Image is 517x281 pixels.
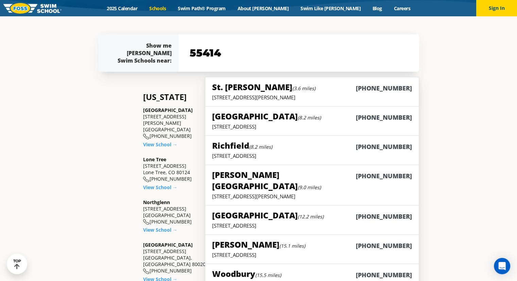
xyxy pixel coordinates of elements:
small: (9.0 miles) [298,184,321,191]
a: Schools [143,5,172,12]
a: [GEOGRAPHIC_DATA](8.2 miles)[PHONE_NUMBER][STREET_ADDRESS] [205,106,419,136]
h5: [PERSON_NAME] [212,239,305,250]
small: (8.2 miles) [298,114,321,121]
small: (15.1 miles) [279,243,305,249]
a: Blog [366,5,388,12]
small: (3.6 miles) [292,85,315,92]
a: [PERSON_NAME](15.1 miles)[PHONE_NUMBER][STREET_ADDRESS] [205,234,419,264]
input: YOUR ZIP CODE [188,43,410,63]
img: FOSS Swim School Logo [3,3,62,14]
h5: St. [PERSON_NAME] [212,81,315,93]
h5: [GEOGRAPHIC_DATA] [212,111,321,122]
div: Open Intercom Messenger [494,258,510,274]
p: [STREET_ADDRESS] [212,251,412,258]
small: (15.5 miles) [255,272,281,278]
a: St. [PERSON_NAME](3.6 miles)[PHONE_NUMBER][STREET_ADDRESS][PERSON_NAME] [205,77,419,106]
h6: [PHONE_NUMBER] [356,172,412,192]
small: (12.2 miles) [298,213,324,220]
p: [STREET_ADDRESS][PERSON_NAME] [212,94,412,101]
a: [PERSON_NAME][GEOGRAPHIC_DATA](9.0 miles)[PHONE_NUMBER][STREET_ADDRESS][PERSON_NAME] [205,165,419,205]
h6: [PHONE_NUMBER] [356,84,412,93]
p: [STREET_ADDRESS] [212,123,412,130]
h5: Woodbury [212,268,281,279]
p: [STREET_ADDRESS] [212,152,412,159]
h6: [PHONE_NUMBER] [356,242,412,250]
h5: Richfield [212,140,272,151]
a: About [PERSON_NAME] [231,5,295,12]
h6: [PHONE_NUMBER] [356,212,412,221]
a: Swim Like [PERSON_NAME] [295,5,367,12]
h5: [GEOGRAPHIC_DATA] [212,210,324,221]
a: Careers [388,5,416,12]
a: [GEOGRAPHIC_DATA](12.2 miles)[PHONE_NUMBER][STREET_ADDRESS] [205,205,419,235]
h6: [PHONE_NUMBER] [356,143,412,151]
div: Show me [PERSON_NAME] Swim Schools near: [112,42,172,64]
h5: [PERSON_NAME][GEOGRAPHIC_DATA] [212,169,356,192]
a: 2025 Calendar [101,5,143,12]
p: [STREET_ADDRESS] [212,222,412,229]
p: [STREET_ADDRESS][PERSON_NAME] [212,193,412,200]
small: (8.2 miles) [249,144,272,150]
a: Richfield(8.2 miles)[PHONE_NUMBER][STREET_ADDRESS] [205,135,419,165]
div: TOP [13,259,21,269]
a: Swim Path® Program [172,5,231,12]
h6: [PHONE_NUMBER] [356,113,412,122]
h6: [PHONE_NUMBER] [356,271,412,279]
